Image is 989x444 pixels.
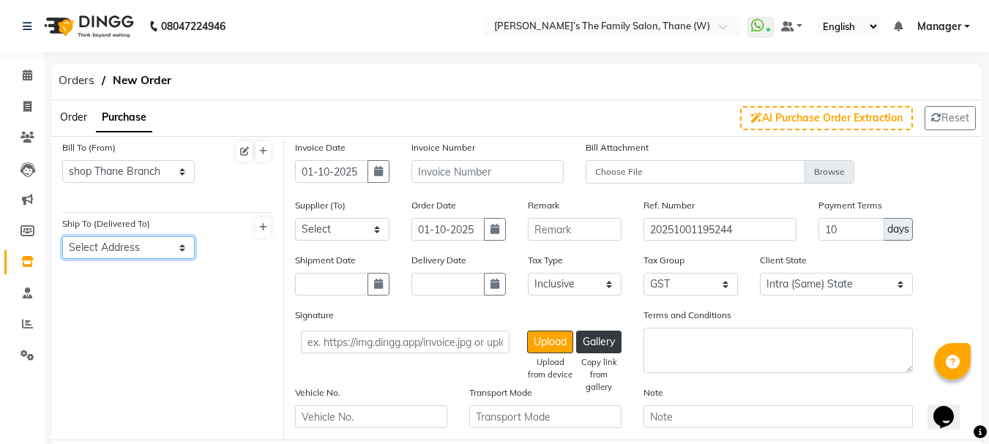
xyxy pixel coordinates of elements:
iframe: chat widget [928,385,974,429]
input: Vehicle No. [295,405,447,428]
button: Upload [527,331,573,353]
b: 08047224946 [161,6,225,47]
span: Order [60,110,87,124]
label: Bill To (From) [62,141,116,154]
label: Supplier (To) [295,199,346,212]
button: Gallery [576,331,622,353]
label: Remark [528,199,559,212]
label: Terms and Conditions [643,309,731,322]
label: Transport Mode [469,386,532,399]
input: Transport Mode [469,405,622,428]
label: Bill Attachment [586,141,649,154]
label: Ship To (Delivered To) [62,217,150,230]
label: Shipment Date [295,254,356,267]
span: New Order [105,67,179,94]
span: Orders [51,67,102,94]
button: AI Purchase Order Extraction [740,106,913,130]
label: Payment Terms [818,199,882,212]
label: Invoice Date [295,141,346,154]
img: logo [37,6,138,47]
input: Note [643,405,912,428]
label: Ref. Number [643,199,695,212]
input: Remark [528,218,622,241]
label: Order Date [411,199,456,212]
span: days [887,222,909,237]
span: Manager [917,19,961,34]
label: Tax Type [528,254,563,267]
span: Purchase [102,110,146,124]
label: Invoice Number [411,141,475,154]
label: Signature [295,309,334,322]
input: Reference Number [643,218,796,241]
label: Note [643,386,663,399]
div: Upload from device [527,356,573,381]
label: Vehicle No. [295,386,340,399]
button: Reset [925,106,976,130]
label: Client State [760,254,807,267]
div: Copy link from gallery [576,356,622,393]
input: Invoice Number [411,160,564,183]
label: Tax Group [643,254,684,267]
label: Delivery Date [411,254,466,267]
input: ex. https://img.dingg.app/invoice.jpg or uploaded image name [301,331,510,353]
